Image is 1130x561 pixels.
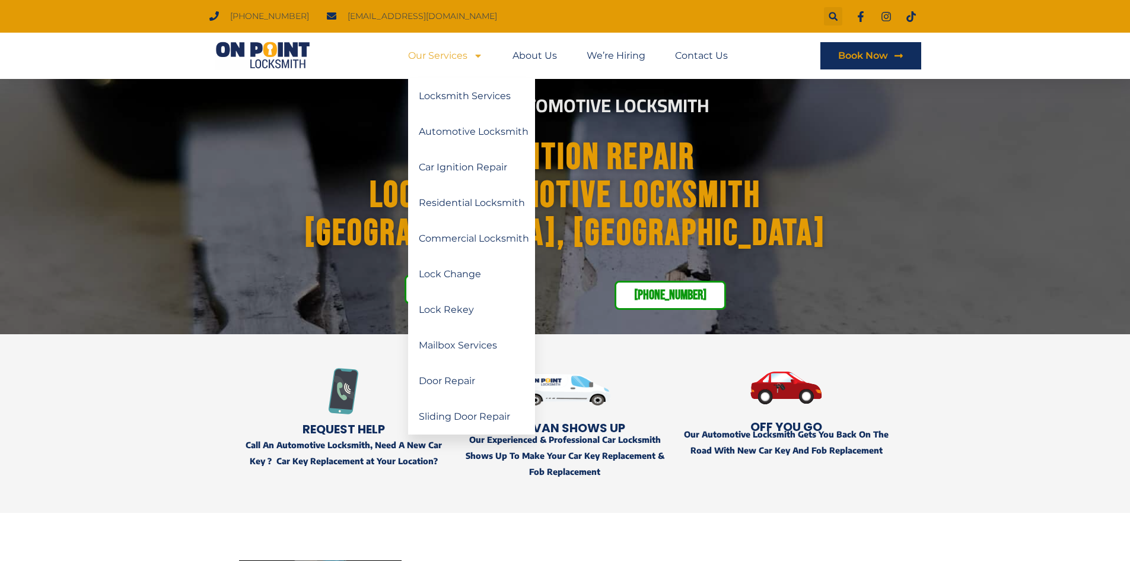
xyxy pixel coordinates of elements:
[408,78,535,114] a: Locksmith Services
[408,328,535,363] a: Mailbox Services
[615,281,726,310] a: [PHONE_NUMBER]
[634,289,706,302] span: [PHONE_NUMBER]
[408,221,535,256] a: Commercial Locksmith
[408,42,728,69] nav: Menu
[227,8,309,24] span: [PHONE_NUMBER]
[408,256,535,292] a: Lock Change
[237,97,893,115] h2: Licensed Automotive Locksmith
[239,437,448,469] p: Call An Automotive Locksmith, Need A New Car Key ? Car Key Replacement at Your Location?
[408,185,535,221] a: Residential Locksmith
[675,42,728,69] a: Contact Us
[345,8,497,24] span: [EMAIL_ADDRESS][DOMAIN_NAME]
[519,352,611,427] img: Car Ignition Repair - Abbotsford, BC 1
[587,42,645,69] a: We’re Hiring
[408,363,535,399] a: Door Repair
[460,422,670,434] h2: OUR VAN Shows Up
[408,292,535,328] a: Lock Rekey
[408,78,535,435] ul: Our Services
[820,42,921,69] a: Book Now
[682,352,891,424] img: Car Ignition Repair - Abbotsford, BC 2
[239,423,448,435] h2: Request Help
[320,368,367,414] img: Call for Emergency Locksmith Services Help in Coquitlam Tri-cities
[408,399,535,435] a: Sliding Door Repair
[513,42,557,69] a: About Us
[408,42,483,69] a: Our Services
[408,114,535,150] a: Automotive Locksmith
[460,432,670,480] p: Our Experienced & Professional Car Locksmith Shows Up To Make Your Car Key Replacement & Fob Repl...
[246,139,885,253] h1: Car Ignition Repair Local Automotive Locksmith [GEOGRAPHIC_DATA], [GEOGRAPHIC_DATA]
[838,51,888,61] span: Book Now
[682,421,891,433] h2: Off You Go
[405,275,504,304] a: Book service!
[408,150,535,185] a: Car Ignition Repair
[824,7,842,26] div: Search
[682,426,891,458] p: Our Automotive Locksmith Gets You Back On The Road With New Car Key And Fob Replacement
